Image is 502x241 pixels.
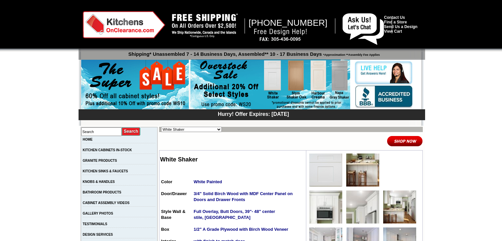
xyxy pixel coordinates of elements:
strong: 3/4" Solid Birch Wood with MDF Center Panel on Doors and Drawer Fronts [194,191,293,202]
h2: White Shaker [160,156,305,163]
strong: 1/2" A Grade Plywood with Birch Wood Veneer [194,227,288,232]
a: CABINET ASSEMBLY VIDEOS [83,201,130,205]
p: Shipping* Unassembled 7 - 14 Business Days, Assembled** 10 - 17 Business Days [82,48,425,57]
span: Style Wall & Base [161,209,185,220]
span: *Approximation **Assembly Fee Applies [322,52,380,56]
a: HOME [83,138,93,141]
img: Kitchens on Clearance Logo [83,11,165,38]
a: DESIGN SERVICES [83,233,113,236]
a: GALLERY PHOTOS [83,212,113,215]
span: Box [161,227,169,232]
a: Send Us a Design [384,24,418,29]
a: KITCHEN SINKS & FAUCETS [83,169,128,173]
strong: Full Overlay, Butt Doors, 39"- 48" center stile, [GEOGRAPHIC_DATA] [194,209,275,220]
a: GRANITE PRODUCTS [83,159,117,162]
input: Submit [122,127,141,136]
strong: White Painted [194,179,222,184]
span: [PHONE_NUMBER] [249,18,327,28]
a: BATHROOM PRODUCTS [83,190,121,194]
a: View Cart [384,29,402,34]
a: Find a Store [384,20,407,24]
a: TESTIMONIALS [83,222,107,226]
a: Contact Us [384,15,405,20]
span: Color [161,179,172,184]
div: Hurry! Offer Expires: [DATE] [82,110,425,117]
a: KITCHEN CABINETS IN-STOCK [83,148,132,152]
span: Door/Drawer [161,191,187,196]
a: KNOBS & HANDLES [83,180,115,184]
